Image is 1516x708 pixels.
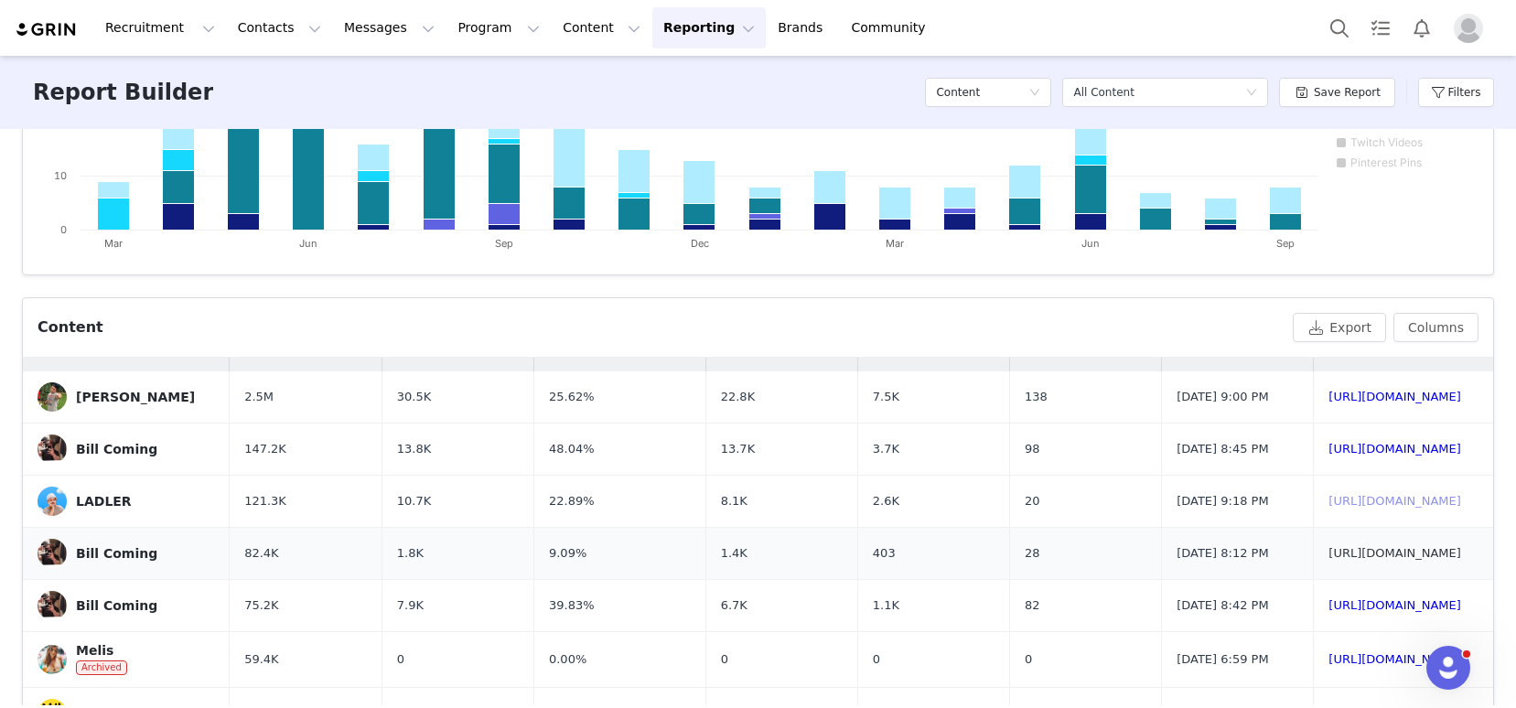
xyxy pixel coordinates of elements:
[873,492,899,510] span: 2.6K
[1073,79,1134,106] div: All Content
[76,643,134,658] div: Melis
[15,21,79,38] a: grin logo
[1328,546,1461,560] a: [URL][DOMAIN_NAME]
[1177,596,1268,615] span: [DATE] 8:42 PM
[1025,544,1040,563] span: 28
[38,591,67,620] img: eacaa286-574c-452a-a5d1-0295d161a8c9.jpg
[1177,388,1268,406] span: [DATE] 9:00 PM
[1177,492,1268,510] span: [DATE] 9:18 PM
[549,544,586,563] span: 9.09%
[397,440,431,458] span: 13.8K
[886,237,904,250] text: Mar
[1319,7,1360,48] button: Search
[1393,313,1478,342] button: Columns
[38,539,67,568] img: eacaa286-574c-452a-a5d1-0295d161a8c9.jpg
[333,7,446,48] button: Messages
[721,596,747,615] span: 6.7K
[397,544,424,563] span: 1.8K
[76,660,127,675] span: Archived
[1328,390,1461,403] a: [URL][DOMAIN_NAME]
[873,596,899,615] span: 1.1K
[1350,156,1422,169] text: Pinterest Pins
[552,7,651,48] button: Content
[1177,650,1268,669] span: [DATE] 6:59 PM
[38,316,103,338] div: Content
[1328,598,1461,612] a: [URL][DOMAIN_NAME]
[1328,652,1461,666] a: [URL][DOMAIN_NAME]
[1246,87,1257,100] i: icon: down
[60,223,67,236] text: 0
[1328,494,1461,508] a: [URL][DOMAIN_NAME]
[936,79,980,106] h5: Content
[721,650,728,669] span: 0
[1350,135,1423,149] text: Twitch Videos
[38,382,67,412] img: 9e17ecd0-0360-4eab-b27a-996220e9238a.jpg
[721,440,755,458] span: 13.7K
[1293,313,1386,342] button: Export
[76,546,157,561] div: Bill Coming
[841,7,945,48] a: Community
[94,7,226,48] button: Recruitment
[691,237,709,250] text: Dec
[244,544,278,563] span: 82.4K
[1418,78,1494,107] button: Filters
[38,382,215,412] a: [PERSON_NAME]
[38,434,215,464] a: Bill Coming
[76,442,157,456] div: Bill Coming
[873,650,880,669] span: 0
[244,440,286,458] span: 147.2K
[38,643,215,676] a: MelisArchived
[1177,440,1268,458] span: [DATE] 8:45 PM
[38,487,67,516] img: 962c5ca7-e5d4-4994-a630-16b7222dbde2.jpg
[1426,646,1470,690] iframe: Intercom live chat
[244,492,286,510] span: 121.3K
[1025,440,1040,458] span: 98
[1402,7,1442,48] button: Notifications
[38,487,215,516] a: LADLER
[244,596,278,615] span: 75.2K
[244,650,278,669] span: 59.4K
[397,388,431,406] span: 30.5K
[76,390,195,404] div: [PERSON_NAME]
[397,492,431,510] span: 10.7K
[549,440,595,458] span: 48.04%
[104,237,123,250] text: Mar
[873,388,899,406] span: 7.5K
[549,388,595,406] span: 25.62%
[38,645,67,674] img: 6b5ae305-c202-4723-a1e5-7198557c98db--s.jpg
[1360,7,1401,48] a: Tasks
[33,76,213,109] h3: Report Builder
[873,440,899,458] span: 3.7K
[76,598,157,613] div: Bill Coming
[299,237,317,250] text: Jun
[1443,14,1501,43] button: Profile
[397,650,404,669] span: 0
[54,169,67,182] text: 10
[873,544,896,563] span: 403
[1177,544,1268,563] span: [DATE] 8:12 PM
[446,7,551,48] button: Program
[244,388,274,406] span: 2.5M
[1328,442,1461,456] a: [URL][DOMAIN_NAME]
[652,7,766,48] button: Reporting
[38,591,215,620] a: Bill Coming
[549,650,586,669] span: 0.00%
[721,544,747,563] span: 1.4K
[549,492,595,510] span: 22.89%
[721,492,747,510] span: 8.1K
[1276,237,1295,250] text: Sep
[721,388,755,406] span: 22.8K
[1025,596,1040,615] span: 82
[38,434,67,464] img: eacaa286-574c-452a-a5d1-0295d161a8c9.jpg
[1081,237,1100,250] text: Jun
[76,494,132,509] div: LADLER
[38,539,215,568] a: Bill Coming
[495,237,513,250] text: Sep
[1279,78,1395,107] button: Save Report
[549,596,595,615] span: 39.83%
[227,7,332,48] button: Contacts
[397,596,424,615] span: 7.9K
[1025,492,1040,510] span: 20
[1025,650,1032,669] span: 0
[1029,87,1040,100] i: icon: down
